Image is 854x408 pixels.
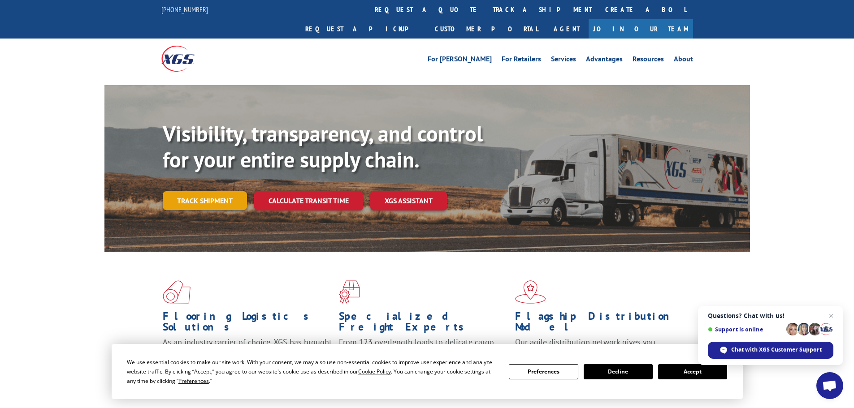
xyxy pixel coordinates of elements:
a: Customer Portal [428,19,545,39]
div: Open chat [816,372,843,399]
img: xgs-icon-total-supply-chain-intelligence-red [163,280,191,304]
h1: Specialized Freight Experts [339,311,508,337]
span: Our agile distribution network gives you nationwide inventory management on demand. [515,337,680,358]
span: Support is online [708,326,783,333]
a: [PHONE_NUMBER] [161,5,208,14]
button: Decline [584,364,653,379]
a: XGS ASSISTANT [370,191,447,210]
b: Visibility, transparency, and control for your entire supply chain. [163,120,483,173]
span: Questions? Chat with us! [708,312,833,319]
span: Preferences [178,377,209,385]
a: Join Our Team [589,19,693,39]
span: Close chat [826,310,837,321]
img: xgs-icon-flagship-distribution-model-red [515,280,546,304]
a: Calculate transit time [254,191,363,210]
button: Accept [658,364,727,379]
a: Services [551,56,576,65]
a: For [PERSON_NAME] [428,56,492,65]
div: We use essential cookies to make our site work. With your consent, we may also use non-essential ... [127,357,498,386]
a: Agent [545,19,589,39]
a: Track shipment [163,191,247,210]
span: Cookie Policy [358,368,391,375]
a: Request a pickup [299,19,428,39]
p: From 123 overlength loads to delicate cargo, our experienced staff knows the best way to move you... [339,337,508,377]
div: Cookie Consent Prompt [112,344,743,399]
a: About [674,56,693,65]
span: Chat with XGS Customer Support [731,346,822,354]
h1: Flooring Logistics Solutions [163,311,332,337]
button: Preferences [509,364,578,379]
a: For Retailers [502,56,541,65]
div: Chat with XGS Customer Support [708,342,833,359]
span: As an industry carrier of choice, XGS has brought innovation and dedication to flooring logistics... [163,337,332,369]
img: xgs-icon-focused-on-flooring-red [339,280,360,304]
a: Advantages [586,56,623,65]
h1: Flagship Distribution Model [515,311,685,337]
a: Resources [633,56,664,65]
